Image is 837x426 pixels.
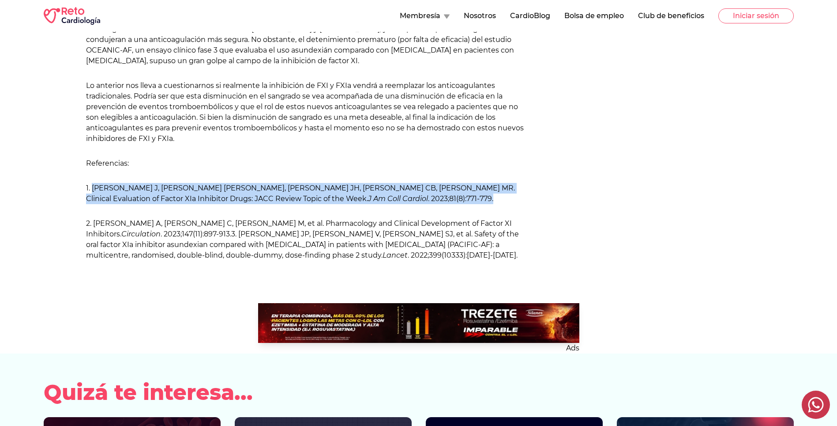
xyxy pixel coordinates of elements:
[510,11,550,21] button: CardioBlog
[86,218,529,261] p: 2. [PERSON_NAME] A, [PERSON_NAME] C, [PERSON_NAME] M, et al. Pharmacology and Clinical Developmen...
[400,11,450,21] button: Membresía
[44,7,100,25] img: RETO Cardio Logo
[86,183,529,204] p: 1. [PERSON_NAME] J, [PERSON_NAME] [PERSON_NAME], [PERSON_NAME] JH, [PERSON_NAME] CB, [PERSON_NAME...
[464,11,496,21] button: Nosotros
[564,11,624,21] button: Bolsa de empleo
[368,194,428,203] em: J Am Coll Cardiol
[86,158,529,169] p: Referencias:
[638,11,704,21] button: Club de beneficios
[383,251,408,259] em: Lancet
[44,382,794,403] h2: Quizá te interesa...
[86,80,529,144] p: Lo anterior nos lleva a cuestionarnos si realmente la inhibición de FXI y FXIa vendrá a reemplaza...
[86,13,529,66] p: En conjunto, los estudios de fase 2 han demostrado mucho menos sangrado con inhibidores del facto...
[121,230,161,238] em: Circulation
[258,343,579,354] p: Ads
[718,8,794,23] button: Iniciar sesión
[258,303,579,343] img: Ad - web | blog-post | banner | trezete | 2025-07-24 | 1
